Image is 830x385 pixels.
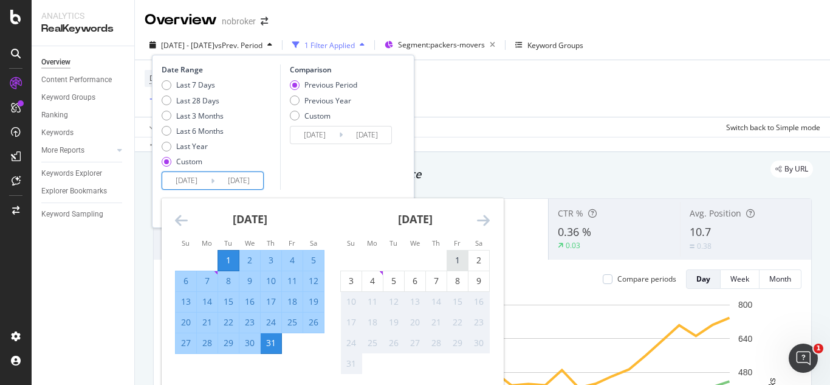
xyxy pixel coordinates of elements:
[162,172,211,189] input: Start Date
[282,254,303,266] div: 4
[686,269,721,289] button: Day
[214,40,262,50] span: vs Prev. Period
[367,238,377,248] small: Mo
[721,117,820,137] button: Switch back to Simple mode
[447,333,468,353] td: Not available. Friday, August 29, 2025
[310,238,317,248] small: Sa
[176,312,197,333] td: Selected. Sunday, July 20, 2025
[362,333,383,353] td: Not available. Monday, August 25, 2025
[527,40,583,50] div: Keyword Groups
[41,185,107,198] div: Explorer Bookmarks
[245,238,255,248] small: We
[290,64,396,75] div: Comparison
[41,10,125,22] div: Analytics
[304,95,351,106] div: Previous Year
[362,296,383,308] div: 11
[176,95,219,106] div: Last 28 Days
[341,316,362,328] div: 17
[347,238,355,248] small: Su
[161,40,214,50] span: [DATE] - [DATE]
[468,316,489,328] div: 23
[176,275,196,287] div: 6
[41,22,125,36] div: RealKeywords
[468,333,490,353] td: Not available. Saturday, August 30, 2025
[197,333,218,353] td: Selected. Monday, July 28, 2025
[468,337,489,349] div: 30
[182,238,190,248] small: Su
[475,238,482,248] small: Sa
[303,291,324,312] td: Selected. Saturday, July 19, 2025
[447,337,468,349] div: 29
[426,316,447,328] div: 21
[282,296,303,308] div: 18
[149,73,173,83] span: Device
[383,337,404,349] div: 26
[218,271,239,291] td: Selected. Tuesday, July 8, 2025
[343,127,391,144] input: End Date
[41,109,126,122] a: Ranking
[426,275,447,287] div: 7
[224,238,232,248] small: Tu
[770,161,813,178] div: legacy label
[41,56,126,69] a: Overview
[426,271,447,291] td: Choose Thursday, August 7, 2025 as your check-in date. It’s available.
[426,337,447,349] div: 28
[447,291,468,312] td: Not available. Friday, August 15, 2025
[222,15,256,27] div: nobroker
[383,316,404,328] div: 19
[721,269,760,289] button: Week
[162,156,224,167] div: Custom
[447,250,468,271] td: Choose Friday, August 1, 2025 as your check-in date. It’s available.
[303,316,324,328] div: 26
[426,291,447,312] td: Not available. Thursday, August 14, 2025
[41,167,126,180] a: Keywords Explorer
[267,238,275,248] small: Th
[41,74,112,86] div: Content Performance
[261,17,268,26] div: arrow-right-arrow-left
[362,312,383,333] td: Not available. Monday, August 18, 2025
[383,333,405,353] td: Not available. Tuesday, August 26, 2025
[282,312,303,333] td: Selected. Friday, July 25, 2025
[41,56,70,69] div: Overview
[341,358,362,370] div: 31
[202,238,212,248] small: Mo
[261,296,281,308] div: 17
[162,64,277,75] div: Date Range
[380,35,500,55] button: Segment:packers-movers
[362,271,383,291] td: Choose Monday, August 4, 2025 as your check-in date. It’s available.
[383,271,405,291] td: Choose Tuesday, August 5, 2025 as your check-in date. It’s available.
[398,212,433,226] strong: [DATE]
[287,35,369,55] button: 1 Filter Applied
[405,275,425,287] div: 6
[304,111,331,121] div: Custom
[760,269,801,289] button: Month
[454,238,461,248] small: Fr
[162,126,224,136] div: Last 6 Months
[261,250,282,271] td: Selected. Thursday, July 3, 2025
[41,208,103,221] div: Keyword Sampling
[405,316,425,328] div: 20
[405,296,425,308] div: 13
[197,316,218,328] div: 21
[41,109,68,122] div: Ranking
[362,337,383,349] div: 25
[41,167,102,180] div: Keywords Explorer
[145,10,217,30] div: Overview
[239,250,261,271] td: Selected. Wednesday, July 2, 2025
[383,296,404,308] div: 12
[730,274,749,284] div: Week
[218,337,239,349] div: 29
[218,296,239,308] div: 15
[41,144,114,157] a: More Reports
[162,141,224,151] div: Last Year
[176,296,196,308] div: 13
[447,254,468,266] div: 1
[282,275,303,287] div: 11
[426,312,447,333] td: Not available. Thursday, August 21, 2025
[696,274,710,284] div: Day
[290,111,357,121] div: Custom
[261,337,281,349] div: 31
[566,240,580,251] div: 0.03
[468,250,490,271] td: Choose Saturday, August 2, 2025 as your check-in date. It’s available.
[690,224,711,239] span: 10.7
